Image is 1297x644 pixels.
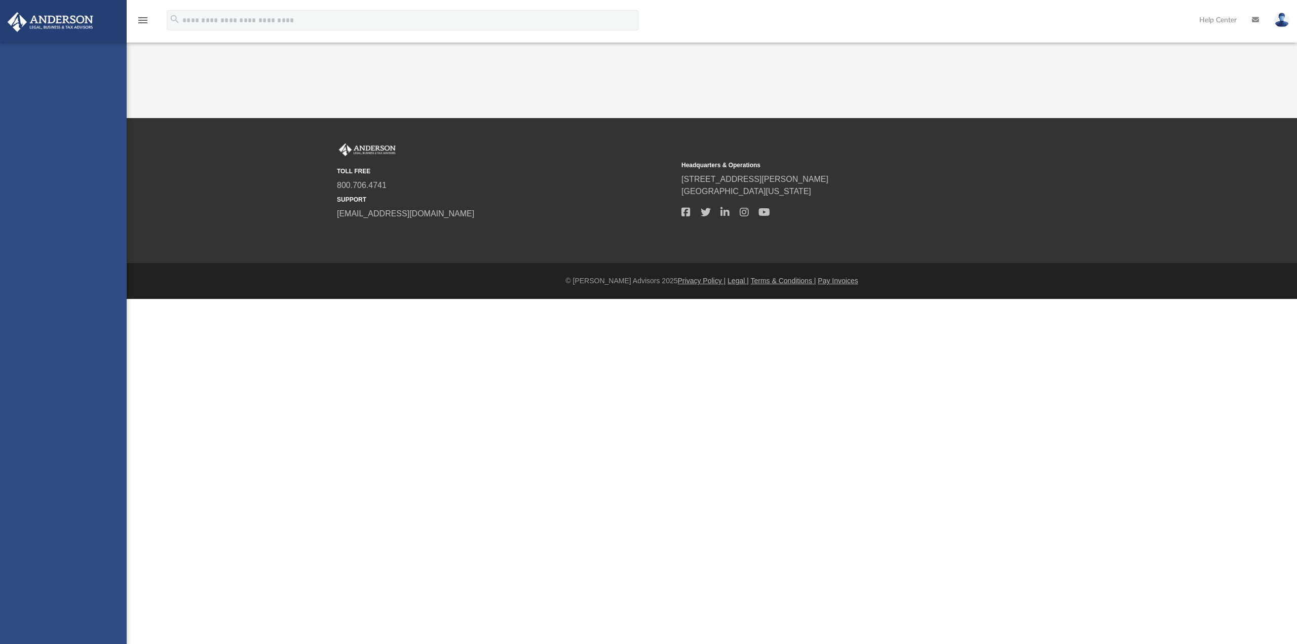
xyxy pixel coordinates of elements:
[137,19,149,26] a: menu
[681,187,811,196] a: [GEOGRAPHIC_DATA][US_STATE]
[337,181,387,190] a: 800.706.4741
[728,277,749,285] a: Legal |
[681,161,1019,170] small: Headquarters & Operations
[337,143,398,157] img: Anderson Advisors Platinum Portal
[137,14,149,26] i: menu
[127,276,1297,286] div: © [PERSON_NAME] Advisors 2025
[337,195,674,204] small: SUPPORT
[1274,13,1289,27] img: User Pic
[169,14,180,25] i: search
[681,175,828,183] a: [STREET_ADDRESS][PERSON_NAME]
[818,277,858,285] a: Pay Invoices
[5,12,96,32] img: Anderson Advisors Platinum Portal
[751,277,816,285] a: Terms & Conditions |
[337,167,674,176] small: TOLL FREE
[678,277,726,285] a: Privacy Policy |
[337,209,474,218] a: [EMAIL_ADDRESS][DOMAIN_NAME]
